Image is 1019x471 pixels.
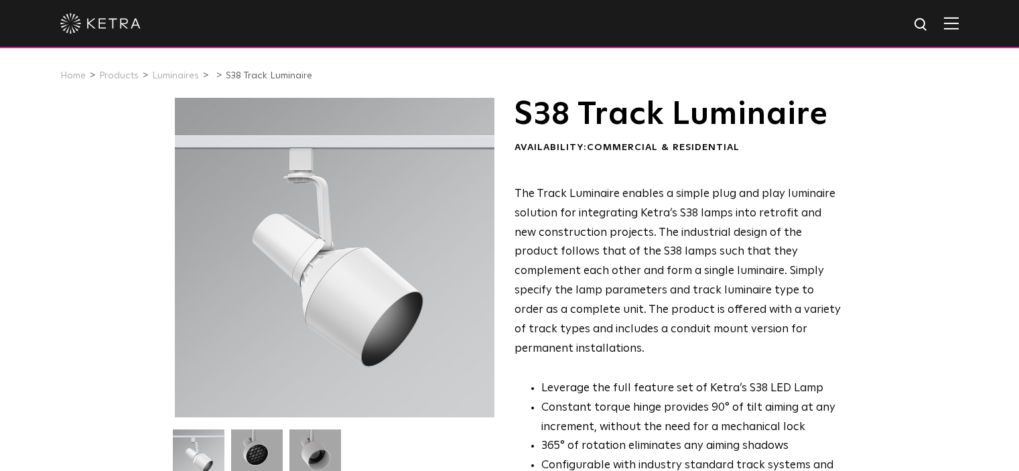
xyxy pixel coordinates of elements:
[541,437,841,456] li: 365° of rotation eliminates any aiming shadows
[515,141,841,155] div: Availability:
[515,188,841,354] span: The Track Luminaire enables a simple plug and play luminaire solution for integrating Ketra’s S38...
[60,13,141,33] img: ketra-logo-2019-white
[944,17,959,29] img: Hamburger%20Nav.svg
[60,71,86,80] a: Home
[541,399,841,438] li: Constant torque hinge provides 90° of tilt aiming at any increment, without the need for a mechan...
[152,71,199,80] a: Luminaires
[99,71,139,80] a: Products
[541,379,841,399] li: Leverage the full feature set of Ketra’s S38 LED Lamp
[587,143,740,152] span: Commercial & Residential
[515,98,841,131] h1: S38 Track Luminaire
[913,17,930,33] img: search icon
[226,71,312,80] a: S38 Track Luminaire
